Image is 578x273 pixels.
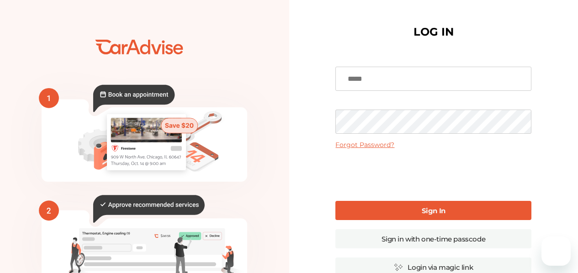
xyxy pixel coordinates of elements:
[414,27,454,37] h1: LOG IN
[364,156,503,192] iframe: reCAPTCHA
[541,236,571,266] iframe: Button to launch messaging window
[335,201,531,220] a: Sign In
[335,229,531,248] a: Sign in with one-time passcode
[335,141,394,149] a: Forgot Password?
[422,206,445,215] b: Sign In
[394,263,403,272] img: magic_icon.32c66aac.svg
